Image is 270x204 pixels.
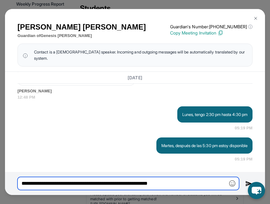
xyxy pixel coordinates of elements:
span: 12:48 PM [17,94,253,100]
img: info Icon [23,52,28,58]
h1: [PERSON_NAME] [PERSON_NAME] [17,21,146,33]
img: Emoji [229,180,235,187]
button: chat-button [248,182,265,199]
img: Close Icon [253,16,258,21]
p: Guardian of Genesis [PERSON_NAME] [17,33,146,39]
p: Martes, después de las 5:30 pm estoy disponible [161,142,248,149]
span: ⓘ [248,24,253,30]
img: Send icon [245,180,253,188]
h3: [DATE] [17,74,253,81]
p: Copy Meeting Invitation [170,30,253,36]
img: Copy Icon [218,30,223,36]
span: [PERSON_NAME] [17,88,253,94]
span: 05:19 PM [235,156,253,162]
span: Contact is a [DEMOGRAPHIC_DATA] speaker. Incoming and outgoing messages will be automatically tra... [34,49,247,61]
span: 05:19 PM [235,125,253,131]
p: Guardian's Number: [PHONE_NUMBER] [170,24,253,30]
p: Lunes, tengo 2:30 pm hasta 4:30 pm [182,111,248,118]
